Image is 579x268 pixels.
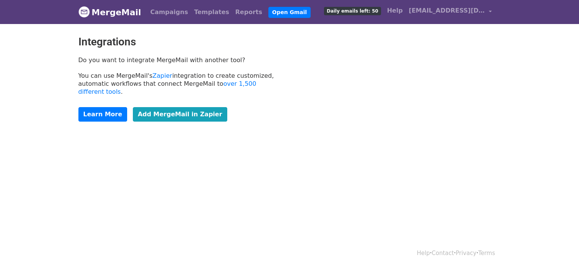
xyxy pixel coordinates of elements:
img: MergeMail logo [78,6,90,18]
a: Reports [232,5,265,20]
a: Add MergeMail in Zapier [133,107,227,122]
a: Contact [432,250,454,257]
a: Zapier [153,72,172,79]
a: Templates [191,5,232,20]
a: Help [417,250,430,257]
span: Daily emails left: 50 [324,7,381,15]
a: MergeMail [78,4,141,20]
p: Do you want to integrate MergeMail with another tool? [78,56,284,64]
a: Terms [478,250,495,257]
a: Help [384,3,406,18]
p: You can use MergeMail's integration to create customized, automatic workflows that connect MergeM... [78,72,284,96]
a: Open Gmail [268,7,311,18]
a: over 1,500 different tools [78,80,257,95]
a: [EMAIL_ADDRESS][DOMAIN_NAME] [406,3,495,21]
a: Learn More [78,107,127,122]
span: [EMAIL_ADDRESS][DOMAIN_NAME] [409,6,485,15]
a: Privacy [456,250,476,257]
h2: Integrations [78,35,284,48]
a: Campaigns [147,5,191,20]
a: Daily emails left: 50 [321,3,384,18]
